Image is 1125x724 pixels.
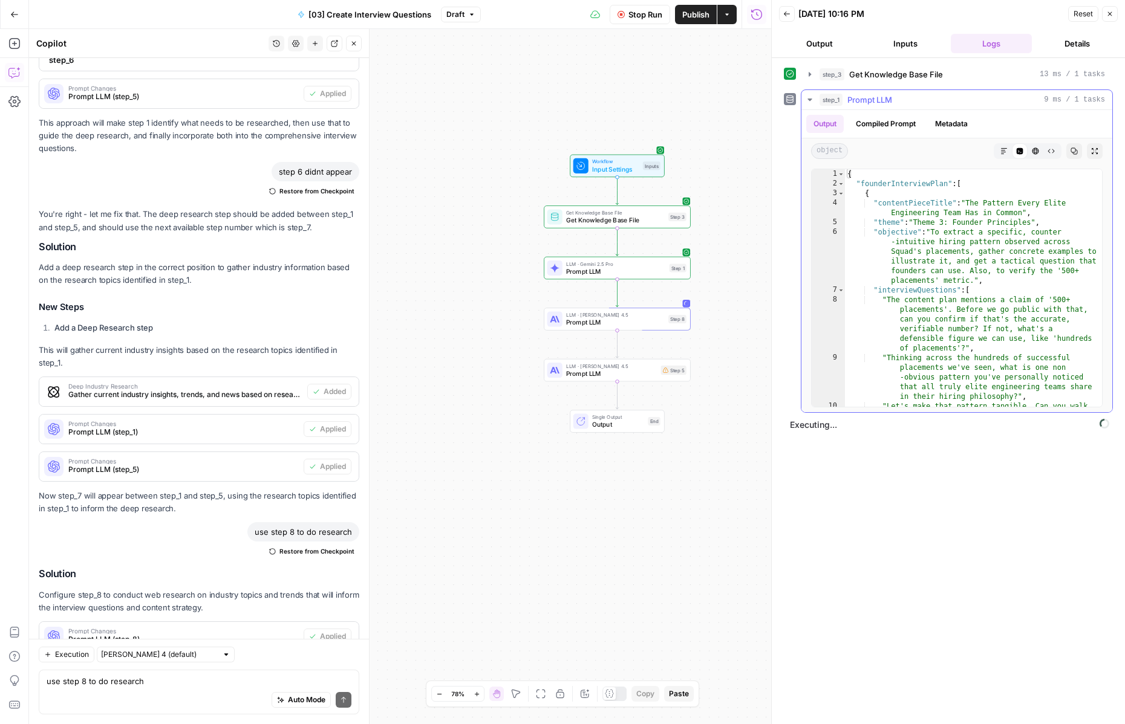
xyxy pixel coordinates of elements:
[39,117,359,155] p: This approach will make step 1 identify what needs to be researched, then use that to guide the d...
[68,427,299,438] span: Prompt LLM (step_1)
[661,366,686,375] div: Step 5
[68,464,299,475] span: Prompt LLM (step_5)
[849,115,923,133] button: Compiled Prompt
[68,634,299,645] span: Prompt LLM (step_8)
[631,686,659,702] button: Copy
[36,37,265,50] div: Copilot
[838,285,844,295] span: Toggle code folding, rows 7 through 14
[838,169,844,179] span: Toggle code folding, rows 1 through 119
[951,34,1032,53] button: Logs
[320,424,346,435] span: Applied
[566,369,657,378] span: Prompt LLM
[39,241,359,253] h2: Solution
[304,421,351,437] button: Applied
[812,198,845,218] div: 4
[320,631,346,642] span: Applied
[320,88,346,99] span: Applied
[812,401,845,469] div: 10
[544,359,691,382] div: LLM · [PERSON_NAME] 4.5Prompt LLMStep 5
[39,300,359,315] h3: New Steps
[806,115,844,133] button: Output
[39,568,359,580] h2: Solution
[664,686,694,702] button: Paste
[279,186,354,196] span: Restore from Checkpoint
[308,8,431,21] span: [03] Create Interview Questions
[616,381,619,409] g: Edge from step_5 to end
[264,544,359,558] button: Restore from Checkpoint
[670,263,686,272] div: Step 1
[847,94,892,106] span: Prompt LLM
[544,155,691,178] div: WorkflowInput SettingsInputs
[616,177,619,204] g: Edge from start to step_3
[324,386,346,397] span: Added
[592,158,639,166] span: Workflow
[786,415,1113,435] span: Executing...
[68,389,302,400] span: Gather current industry insights, trends, and news based on research topics identified in step_1
[675,5,717,24] button: Publish
[247,522,359,541] div: use step 8 to do research
[68,458,299,464] span: Prompt Changes
[304,459,351,474] button: Applied
[544,257,691,280] div: LLM · Gemini 2.5 ProPrompt LLMStep 1
[812,189,845,198] div: 3
[669,688,689,699] span: Paste
[101,648,217,661] input: Claude Sonnet 4 (default)
[1044,94,1105,105] span: 9 ms / 1 tasks
[279,546,354,556] span: Restore from Checkpoint
[801,90,1112,109] button: 9 ms / 1 tasks
[592,413,644,421] span: Single Output
[39,344,359,369] p: This will gather current industry insights based on the research topics identified in step_1.
[566,209,665,217] span: Get Knowledge Base File
[801,65,1112,84] button: 13 ms / 1 tasks
[544,308,691,331] div: LLM · [PERSON_NAME] 4.5Prompt LLMStep 8
[668,315,686,323] div: Step 8
[838,179,844,189] span: Toggle code folding, rows 2 through 39
[304,629,351,644] button: Applied
[812,353,845,401] div: 9
[838,189,844,198] span: Toggle code folding, rows 3 through 15
[628,8,662,21] span: Stop Run
[55,649,89,660] span: Execution
[812,227,845,285] div: 6
[610,5,670,24] button: Stop Run
[812,218,845,227] div: 5
[1037,34,1118,53] button: Details
[566,311,665,319] span: LLM · [PERSON_NAME] 4.5
[566,362,657,370] span: LLM · [PERSON_NAME] 4.5
[1068,6,1098,22] button: Reset
[272,162,359,181] div: step 6 didnt appear
[566,267,665,276] span: Prompt LLM
[820,68,844,80] span: step_3
[648,417,660,425] div: End
[616,228,619,256] g: Edge from step_3 to step_1
[636,688,654,699] span: Copy
[307,384,351,399] button: Added
[865,34,946,53] button: Inputs
[39,647,94,662] button: Execution
[682,8,709,21] span: Publish
[441,7,481,22] button: Draft
[801,110,1112,412] div: 9 ms / 1 tasks
[1074,8,1093,19] span: Reset
[616,279,619,306] g: Edge from step_1 to step_8
[592,420,644,430] span: Output
[668,213,686,221] div: Step 3
[1040,69,1105,80] span: 13 ms / 1 tasks
[68,421,299,427] span: Prompt Changes
[68,91,299,102] span: Prompt LLM (step_5)
[812,179,845,189] div: 2
[566,318,665,328] span: Prompt LLM
[544,205,691,228] div: Get Knowledge Base FileGet Knowledge Base FileStep 3
[320,461,346,472] span: Applied
[288,694,325,705] span: Auto Mode
[820,94,843,106] span: step_1
[566,260,665,268] span: LLM · Gemini 2.5 Pro
[49,54,347,66] span: step_6
[68,383,302,389] span: Deep Industry Research
[304,86,351,102] button: Applied
[849,68,943,80] span: Get Knowledge Base File
[592,164,639,174] span: Input Settings
[779,34,860,53] button: Output
[39,208,359,233] p: You're right - let me fix that. The deep research step should be added between step_1 and step_5,...
[54,323,153,332] strong: Add a Deep Research step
